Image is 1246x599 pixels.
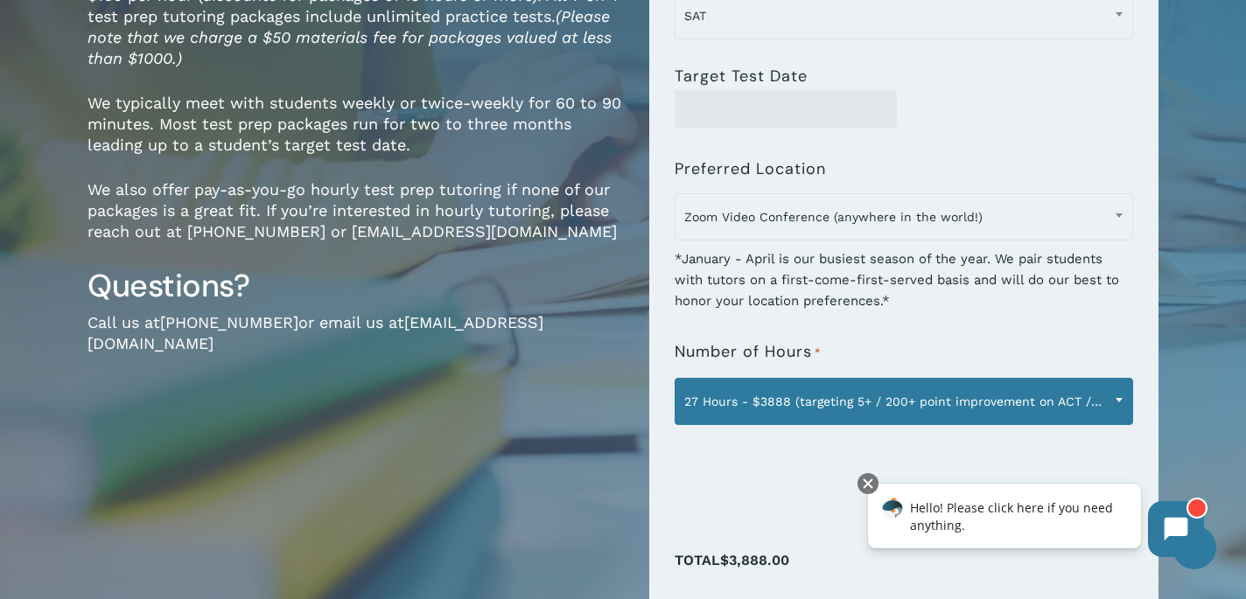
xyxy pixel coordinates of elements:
[675,547,1133,592] p: Total
[675,435,941,504] iframe: reCAPTCHA
[87,313,543,352] a: [EMAIL_ADDRESS][DOMAIN_NAME]
[675,199,1132,235] span: Zoom Video Conference (anywhere in the world!)
[675,160,826,178] label: Preferred Location
[87,93,623,179] p: We typically meet with students weekly or twice-weekly for 60 to 90 minutes. Most test prep packa...
[675,237,1133,311] div: *January - April is our busiest season of the year. We pair students with tutors on a first-come-...
[675,378,1133,425] span: 27 Hours - $3888 (targeting 5+ / 200+ point improvement on ACT / SAT; reg. $4320)
[675,343,821,362] label: Number of Hours
[87,179,623,266] p: We also offer pay-as-you-go hourly test prep tutoring if none of our packages is a great fit. If ...
[675,67,808,85] label: Target Test Date
[87,266,623,306] h3: Questions?
[160,313,298,331] a: [PHONE_NUMBER]
[87,7,612,67] em: (Please note that we charge a $50 materials fee for packages valued at less than $1000.)
[720,552,789,568] span: $3,888.00
[87,312,623,378] p: Call us at or email us at
[850,470,1221,575] iframe: Chatbot
[675,193,1133,240] span: Zoom Video Conference (anywhere in the world!)
[675,383,1132,420] span: 27 Hours - $3888 (targeting 5+ / 200+ point improvement on ACT / SAT; reg. $4320)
